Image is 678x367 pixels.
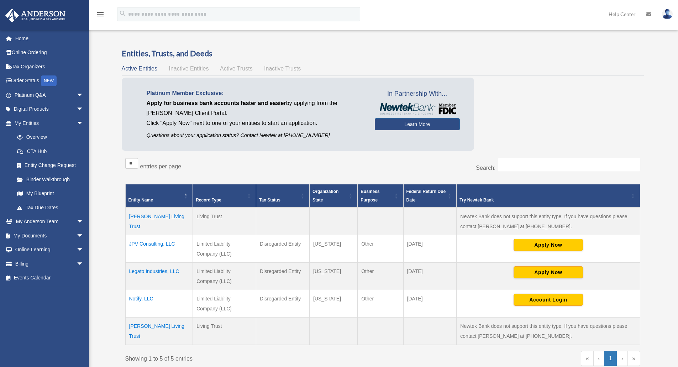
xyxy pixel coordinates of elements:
[10,130,87,145] a: Overview
[403,263,457,290] td: [DATE]
[5,88,94,102] a: Platinum Q&Aarrow_drop_down
[96,10,105,19] i: menu
[662,9,673,19] img: User Pic
[220,65,253,72] span: Active Trusts
[5,229,94,243] a: My Documentsarrow_drop_down
[378,103,456,115] img: NewtekBankLogoSM.png
[5,116,91,130] a: My Entitiesarrow_drop_down
[77,88,91,103] span: arrow_drop_down
[147,100,286,106] span: Apply for business bank accounts faster and easier
[5,59,94,74] a: Tax Organizers
[256,235,310,263] td: Disregarded Entity
[193,318,256,345] td: Living Trust
[403,290,457,318] td: [DATE]
[514,294,583,306] button: Account Login
[119,10,127,17] i: search
[147,118,364,128] p: Click "Apply Now" next to one of your entities to start an application.
[125,290,193,318] td: Notify, LLC
[628,351,640,366] a: Last
[196,198,221,203] span: Record Type
[604,351,617,366] a: 1
[310,184,358,208] th: Organization State: Activate to sort
[312,189,338,203] span: Organization State
[514,297,583,302] a: Account Login
[169,65,209,72] span: Inactive Entities
[264,65,301,72] span: Inactive Trusts
[617,351,628,366] a: Next
[375,88,460,100] span: In Partnership With...
[310,290,358,318] td: [US_STATE]
[514,239,583,251] button: Apply Now
[147,131,364,140] p: Questions about your application status? Contact Newtek at [PHONE_NUMBER]
[193,208,256,235] td: Living Trust
[457,208,640,235] td: Newtek Bank does not support this entity type. If you have questions please contact [PERSON_NAME]...
[122,48,644,59] h3: Entities, Trusts, and Deeds
[10,172,91,187] a: Binder Walkthrough
[125,208,193,235] td: [PERSON_NAME] Living Trust
[10,158,91,173] a: Entity Change Request
[358,290,403,318] td: Other
[193,235,256,263] td: Limited Liability Company (LLC)
[514,266,583,278] button: Apply Now
[5,271,94,285] a: Events Calendar
[358,263,403,290] td: Other
[77,215,91,229] span: arrow_drop_down
[147,98,364,118] p: by applying from the [PERSON_NAME] Client Portal.
[10,144,91,158] a: CTA Hub
[5,215,94,229] a: My Anderson Teamarrow_drop_down
[193,290,256,318] td: Limited Liability Company (LLC)
[77,243,91,257] span: arrow_drop_down
[5,257,94,271] a: Billingarrow_drop_down
[125,184,193,208] th: Entity Name: Activate to invert sorting
[193,184,256,208] th: Record Type: Activate to sort
[259,198,280,203] span: Tax Status
[375,118,460,130] a: Learn More
[358,235,403,263] td: Other
[125,318,193,345] td: [PERSON_NAME] Living Trust
[361,189,379,203] span: Business Purpose
[5,102,94,116] a: Digital Productsarrow_drop_down
[77,116,91,131] span: arrow_drop_down
[358,184,403,208] th: Business Purpose: Activate to sort
[10,187,91,201] a: My Blueprint
[125,351,378,364] div: Showing 1 to 5 of 5 entries
[122,65,157,72] span: Active Entities
[406,189,446,203] span: Federal Return Due Date
[403,235,457,263] td: [DATE]
[125,235,193,263] td: JPV Consulting, LLC
[193,263,256,290] td: Limited Liability Company (LLC)
[77,229,91,243] span: arrow_drop_down
[476,165,495,171] label: Search:
[147,88,364,98] p: Platinum Member Exclusive:
[77,257,91,271] span: arrow_drop_down
[256,263,310,290] td: Disregarded Entity
[96,12,105,19] a: menu
[5,31,94,46] a: Home
[457,184,640,208] th: Try Newtek Bank : Activate to sort
[457,318,640,345] td: Newtek Bank does not support this entity type. If you have questions please contact [PERSON_NAME]...
[256,184,310,208] th: Tax Status: Activate to sort
[256,290,310,318] td: Disregarded Entity
[310,263,358,290] td: [US_STATE]
[459,196,629,204] div: Try Newtek Bank
[581,351,593,366] a: First
[125,263,193,290] td: Legato Industries, LLC
[5,74,94,88] a: Order StatusNEW
[77,102,91,117] span: arrow_drop_down
[3,9,68,22] img: Anderson Advisors Platinum Portal
[5,46,94,60] a: Online Ordering
[140,163,182,169] label: entries per page
[593,351,604,366] a: Previous
[310,235,358,263] td: [US_STATE]
[403,184,457,208] th: Federal Return Due Date: Activate to sort
[5,243,94,257] a: Online Learningarrow_drop_down
[10,200,91,215] a: Tax Due Dates
[41,75,57,86] div: NEW
[128,198,153,203] span: Entity Name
